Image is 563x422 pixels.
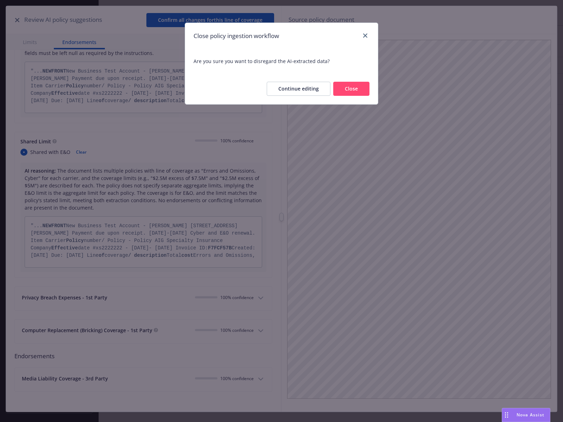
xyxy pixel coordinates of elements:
[333,82,369,96] button: Close
[267,82,330,96] button: Continue editing
[502,408,511,422] div: Drag to move
[194,57,369,65] span: Are you sure you want to disregard the AI-extracted data?
[517,412,544,418] span: Nova Assist
[194,31,279,41] h1: Close policy ingestion workflow
[361,31,369,40] a: close
[502,408,550,422] button: Nova Assist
